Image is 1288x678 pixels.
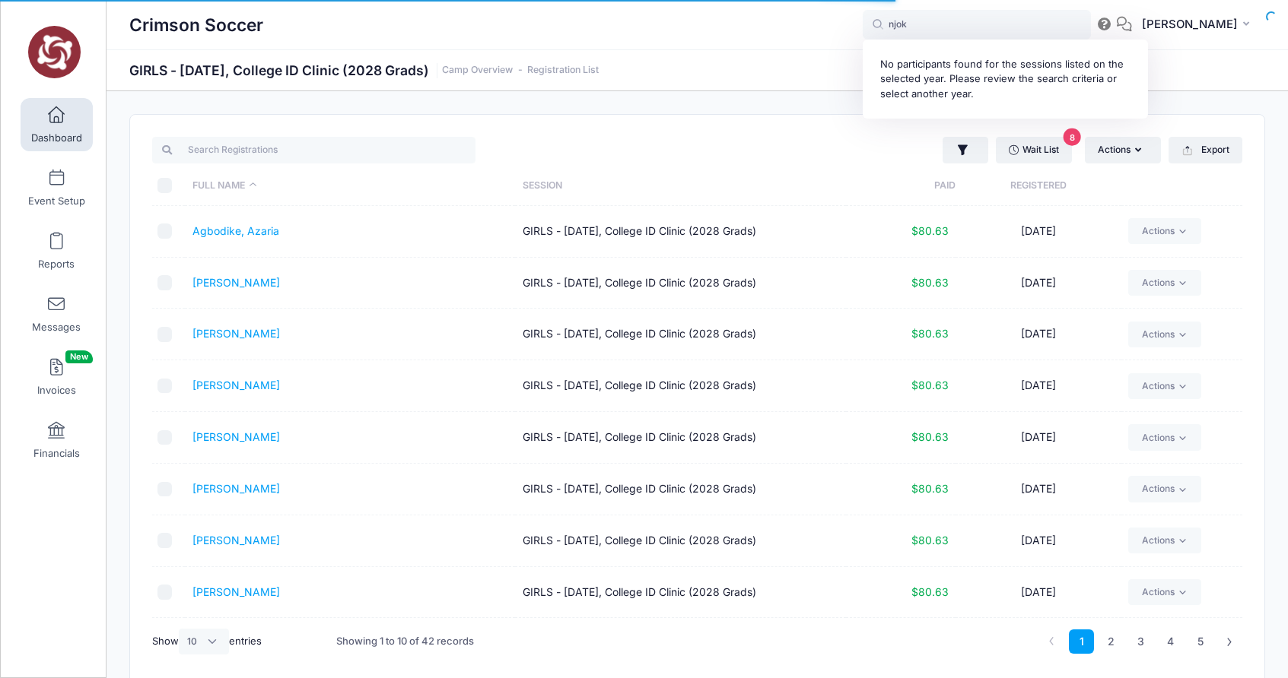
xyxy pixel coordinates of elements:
[21,287,93,341] a: Messages
[192,534,280,547] a: [PERSON_NAME]
[26,24,83,81] img: Crimson Soccer
[515,567,845,619] td: GIRLS - [DATE], College ID Clinic (2028 Grads)
[880,57,1131,102] div: No participants found for the sessions listed on the selected year. Please review the search crit...
[515,515,845,567] td: GIRLS - [DATE], College ID Clinic (2028 Grads)
[1128,528,1201,553] a: Actions
[956,166,1121,206] th: Registered: activate to sort column ascending
[192,276,280,289] a: [PERSON_NAME]
[996,137,1072,163] a: Wait List8
[1069,629,1094,654] a: 1
[911,379,949,391] span: $80.63
[442,65,513,76] a: Camp Overview
[1128,579,1201,605] a: Actions
[129,62,599,78] h1: GIRLS - [DATE], College ID Clinic (2028 Grads)
[1085,137,1161,163] button: Actions
[911,534,949,547] span: $80.63
[515,258,845,309] td: GIRLS - [DATE], College ID Clinic (2028 Grads)
[956,206,1121,258] td: [DATE]
[1142,16,1238,33] span: [PERSON_NAME]
[31,131,82,144] span: Dashboard
[152,629,262,654] label: Show entries
[21,350,93,404] a: InvoicesNew
[65,350,93,363] span: New
[28,195,85,208] span: Event Setup
[192,224,279,237] a: Agbodike, Azaria
[38,258,75,271] span: Reports
[515,206,845,258] td: GIRLS - [DATE], College ID Clinic (2028 Grads)
[956,567,1121,619] td: [DATE]
[1128,476,1201,502] a: Actions
[846,166,956,206] th: Paid: activate to sort column ascending
[37,384,76,397] span: Invoices
[515,464,845,515] td: GIRLS - [DATE], College ID Clinic (2028 Grads)
[911,482,949,495] span: $80.63
[129,8,263,43] h1: Crimson Soccer
[956,360,1121,412] td: [DATE]
[515,360,845,412] td: GIRLS - [DATE], College ID Clinic (2028 Grads)
[1128,629,1153,654] a: 3
[863,10,1091,40] input: Search by First Name, Last Name, or Email...
[192,327,280,340] a: [PERSON_NAME]
[1128,424,1201,450] a: Actions
[1128,322,1201,347] a: Actions
[956,412,1121,464] td: [DATE]
[1128,270,1201,296] a: Actions
[192,482,280,495] a: [PERSON_NAME]
[956,309,1121,360] td: [DATE]
[956,464,1121,515] td: [DATE]
[515,309,845,360] td: GIRLS - [DATE], College ID Clinic (2028 Grads)
[179,629,229,654] select: Showentries
[956,515,1121,567] td: [DATE]
[1128,373,1201,399] a: Actions
[911,327,949,340] span: $80.63
[527,65,599,76] a: Registration List
[152,137,475,163] input: Search Registrations
[1,16,107,88] a: Crimson Soccer
[515,412,845,464] td: GIRLS - [DATE], College ID Clinic (2028 Grads)
[192,585,280,598] a: [PERSON_NAME]
[21,413,93,467] a: Financials
[1169,137,1242,163] button: Export
[1064,128,1081,146] span: 8
[192,430,280,443] a: [PERSON_NAME]
[21,224,93,277] a: Reports
[1188,629,1213,654] a: 5
[1099,629,1124,654] a: 2
[32,321,81,334] span: Messages
[956,258,1121,309] td: [DATE]
[911,224,949,237] span: $80.63
[911,430,949,443] span: $80.63
[336,624,474,659] div: Showing 1 to 10 of 42 records
[33,447,80,460] span: Financials
[21,98,93,151] a: Dashboard
[1132,8,1265,43] button: [PERSON_NAME]
[911,276,949,289] span: $80.63
[911,585,949,598] span: $80.63
[185,166,515,206] th: Full Name: activate to sort column descending
[515,166,845,206] th: Session: activate to sort column ascending
[1158,629,1183,654] a: 4
[1128,218,1201,244] a: Actions
[192,379,280,391] a: [PERSON_NAME]
[21,161,93,214] a: Event Setup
